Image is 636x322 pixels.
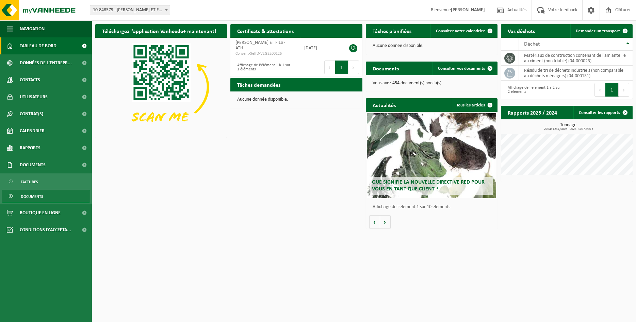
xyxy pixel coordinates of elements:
[367,113,496,198] a: Que signifie la nouvelle directive RED pour vous en tant que client ?
[95,38,227,136] img: Download de VHEPlus App
[335,61,348,74] button: 1
[20,122,45,139] span: Calendrier
[501,106,564,119] h2: Rapports 2025 / 2024
[504,123,633,131] h3: Tonnage
[20,71,40,88] span: Contacts
[504,82,564,97] div: Affichage de l'élément 1 à 2 sur 2 éléments
[366,62,406,75] h2: Documents
[366,98,403,112] h2: Actualités
[373,44,491,48] p: Aucune donnée disponible.
[20,37,56,54] span: Tableau de bord
[380,215,391,229] button: Volgende
[372,180,485,191] span: Que signifie la nouvelle directive RED pour vous en tant que client ?
[20,88,48,105] span: Utilisateurs
[619,83,629,97] button: Next
[594,83,605,97] button: Previous
[2,175,90,188] a: Factures
[234,60,293,75] div: Affichage de l'élément 1 à 1 sur 1 éléments
[95,24,223,37] h2: Téléchargez l'application Vanheede+ maintenant!
[237,97,355,102] p: Aucune donnée disponible.
[20,20,45,37] span: Navigation
[605,83,619,97] button: 1
[20,156,46,173] span: Documents
[430,24,497,38] a: Consulter votre calendrier
[230,78,287,91] h2: Tâches demandées
[20,105,43,122] span: Contrat(s)
[2,190,90,203] a: Documents
[519,51,633,66] td: matériaux de construction contenant de l'amiante lié au ciment (non friable) (04-000023)
[230,24,300,37] h2: Certificats & attestations
[20,204,61,221] span: Boutique en ligne
[20,221,71,238] span: Conditions d'accepta...
[436,29,485,33] span: Consulter votre calendrier
[373,205,494,209] p: Affichage de l'élément 1 sur 10 éléments
[348,61,359,74] button: Next
[504,128,633,131] span: 2024: 1214,080 t - 2025: 1027,980 t
[235,40,285,51] span: [PERSON_NAME] ET FILS - ATH
[524,41,540,47] span: Déchet
[501,24,542,37] h2: Vos déchets
[324,61,335,74] button: Previous
[366,24,418,37] h2: Tâches planifiées
[451,98,497,112] a: Tous les articles
[235,51,294,56] span: Consent-SelfD-VEG2200126
[570,24,632,38] a: Demander un transport
[451,7,485,13] strong: [PERSON_NAME]
[438,66,485,71] span: Consulter vos documents
[20,54,72,71] span: Données de l'entrepr...
[373,81,491,86] p: Vous avez 454 document(s) non lu(s).
[90,5,170,15] span: 10-848579 - ROUSSEAU ET FILS - ATH
[20,139,40,156] span: Rapports
[21,175,38,188] span: Factures
[573,106,632,119] a: Consulter les rapports
[576,29,620,33] span: Demander un transport
[433,62,497,75] a: Consulter vos documents
[299,38,338,58] td: [DATE]
[519,66,633,81] td: résidu de tri de déchets industriels (non comparable au déchets ménagers) (04-000151)
[369,215,380,229] button: Vorige
[21,190,43,203] span: Documents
